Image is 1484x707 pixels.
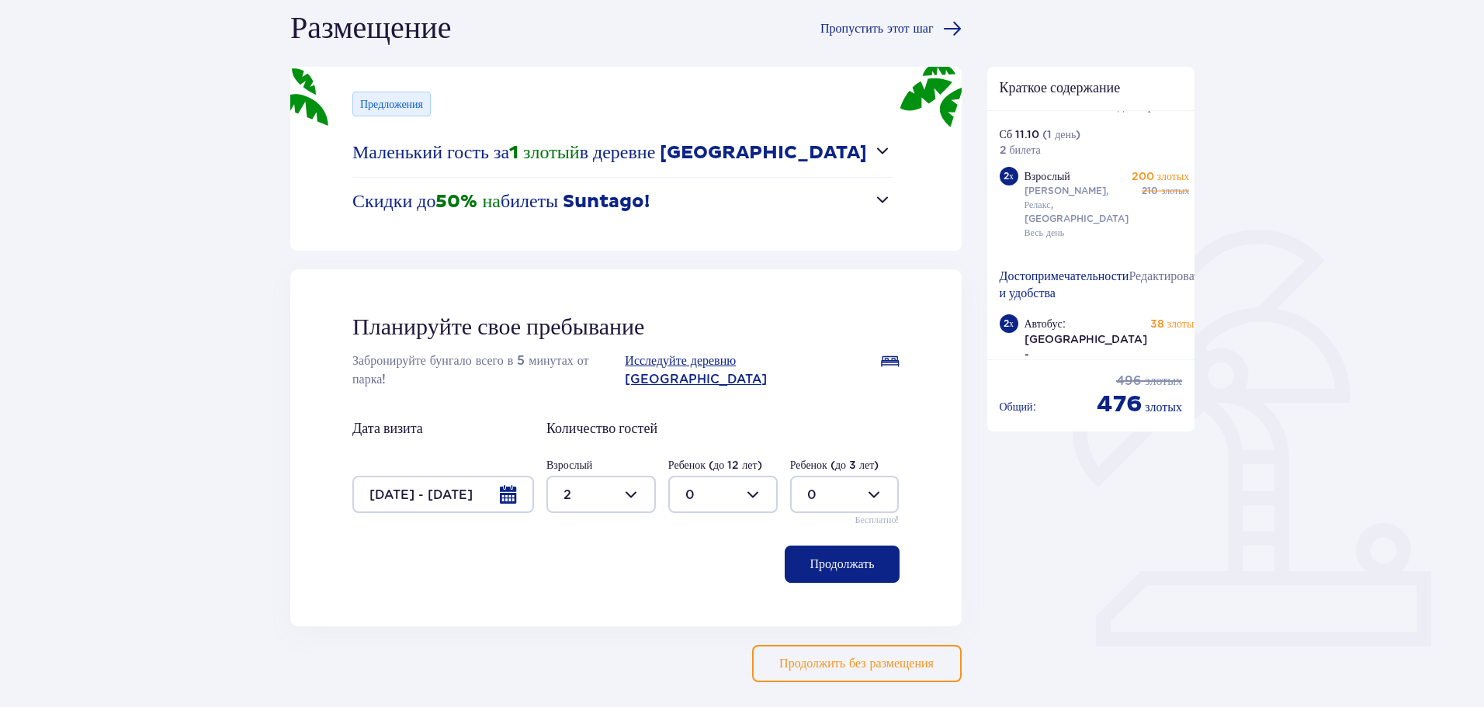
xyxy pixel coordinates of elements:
button: Скидки до50% набилеты Suntago! [352,178,892,226]
font: 1 день [1047,128,1076,140]
font: 2 [1004,170,1009,182]
font: 38 злотых [1150,317,1200,330]
font: Дата визита [352,420,423,438]
font: 496 [1116,373,1142,388]
font: 210 [1142,185,1158,196]
font: ) [1076,128,1080,140]
font: Бесплатно! [855,514,900,525]
font: [PERSON_NAME], Релакс, [GEOGRAPHIC_DATA] [1025,185,1129,224]
font: Автобус: [GEOGRAPHIC_DATA] - [GEOGRAPHIC_DATA] - [GEOGRAPHIC_DATA] [1025,317,1147,407]
font: 2 билета [1000,144,1041,156]
font: Маленький гость за [352,141,509,165]
font: злотых [1145,373,1182,388]
font: Скидки до [352,190,435,213]
font: Предложения [360,98,423,110]
button: Маленький гость за1 злотыйв деревне [GEOGRAPHIC_DATA] [352,129,892,177]
font: злотых [1161,185,1189,196]
font: Достопримечательности и удобства [1000,269,1129,301]
font: Исследуйте деревню [GEOGRAPHIC_DATA] [625,353,767,386]
font: Краткое содержание [1000,79,1121,97]
a: Исследуйте деревню [GEOGRAPHIC_DATA] [625,352,876,389]
font: 1 злотый [509,141,580,165]
font: Продолжать [810,558,874,570]
font: : [1033,400,1036,413]
font: Ребенок (до 3 лет) [790,459,879,471]
font: злотых [1145,401,1182,414]
font: Размещение [290,9,451,48]
font: Редактировать [1129,270,1205,282]
font: 2 [1004,317,1009,329]
font: х [1009,317,1014,329]
font: х [1009,170,1014,182]
font: Забронируйте бунгало всего в 5 минутах от парка! [352,353,589,386]
button: Продолжить без размещения [752,645,962,682]
font: Продолжить без размещения [779,657,934,670]
font: Весь день [1025,227,1065,238]
font: 200 злотых [1132,170,1190,182]
font: Количество гостей [546,420,657,438]
font: 476 [1097,390,1142,418]
font: Ребенок (до 12 лет) [668,459,762,471]
font: Взрослый [546,459,592,471]
font: 50% на [435,190,501,213]
button: Продолжать [785,546,899,583]
a: Пропустить этот шаг [820,19,961,38]
font: Пропустить этот шаг [820,23,933,35]
font: билеты Suntago! [501,190,650,213]
font: Взрослый [1025,170,1070,182]
font: ( [1042,128,1047,140]
font: Планируйте свое пребывание [352,313,644,341]
font: Сб 11.10 [1000,128,1040,140]
font: в деревне [GEOGRAPHIC_DATA] [580,141,868,165]
font: Общий [1000,400,1033,413]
